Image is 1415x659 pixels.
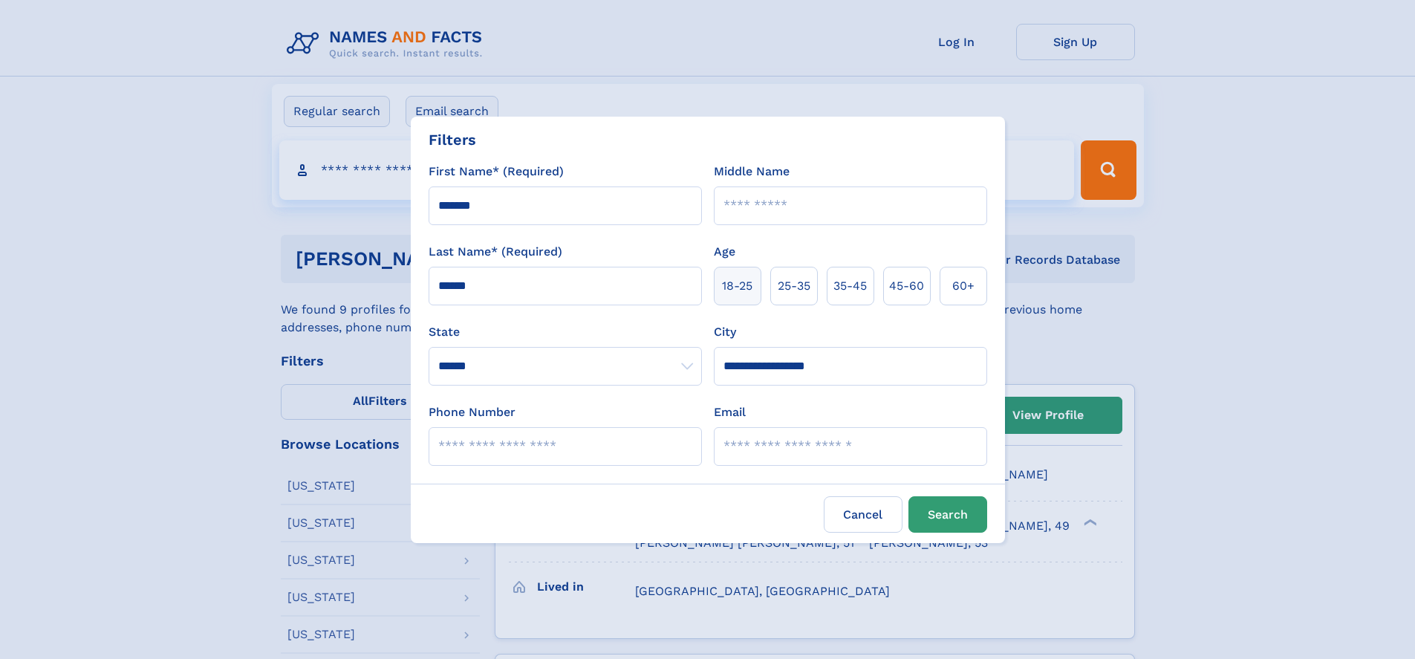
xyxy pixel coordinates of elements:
[908,496,987,533] button: Search
[714,243,735,261] label: Age
[952,277,975,295] span: 60+
[714,323,736,341] label: City
[429,129,476,151] div: Filters
[429,323,702,341] label: State
[778,277,810,295] span: 25‑35
[429,163,564,181] label: First Name* (Required)
[429,243,562,261] label: Last Name* (Required)
[714,163,790,181] label: Middle Name
[429,403,515,421] label: Phone Number
[833,277,867,295] span: 35‑45
[889,277,924,295] span: 45‑60
[722,277,752,295] span: 18‑25
[714,403,746,421] label: Email
[824,496,902,533] label: Cancel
